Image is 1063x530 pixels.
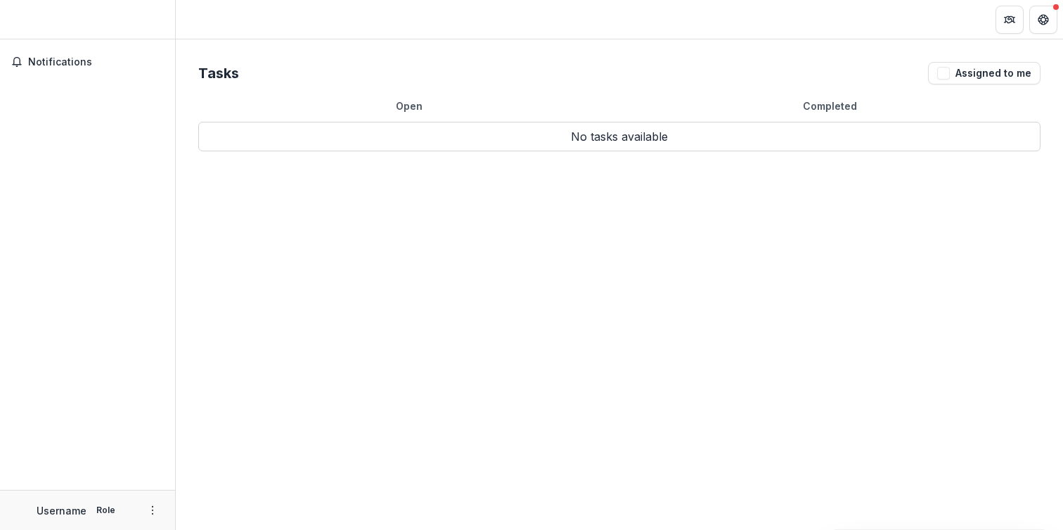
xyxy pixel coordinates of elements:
button: More [144,502,161,519]
span: Notifications [28,56,164,68]
p: No tasks available [198,122,1041,151]
button: Open [198,96,619,116]
button: Partners [996,6,1024,34]
button: Assigned to me [928,62,1041,84]
p: Role [92,504,120,517]
button: Notifications [6,51,169,73]
button: Completed [619,96,1041,116]
h2: Tasks [198,65,239,82]
p: Username [37,503,86,518]
button: Get Help [1029,6,1057,34]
